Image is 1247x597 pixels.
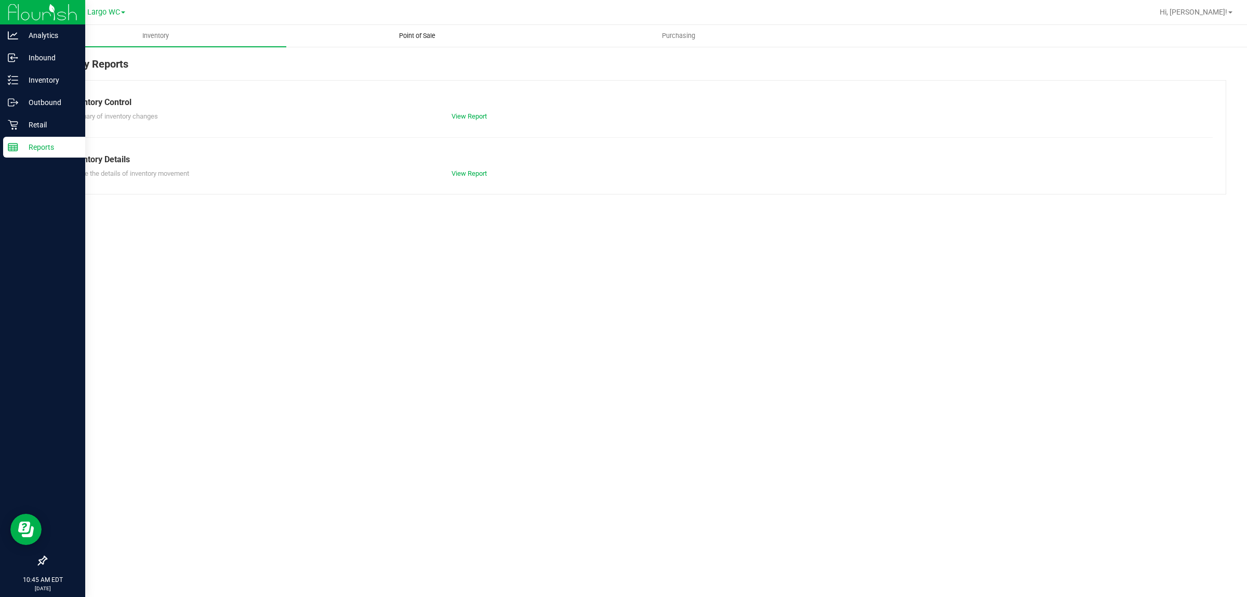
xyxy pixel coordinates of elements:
span: Hi, [PERSON_NAME]! [1160,8,1227,16]
a: View Report [452,170,487,177]
p: Inventory [18,74,81,86]
p: [DATE] [5,585,81,592]
p: Analytics [18,29,81,42]
inline-svg: Reports [8,142,18,152]
span: Summary of inventory changes [67,112,158,120]
span: Explore the details of inventory movement [67,170,189,177]
span: Largo WC [87,8,120,17]
inline-svg: Inventory [8,75,18,85]
a: View Report [452,112,487,120]
p: Outbound [18,96,81,109]
iframe: Resource center [10,514,42,545]
p: 10:45 AM EDT [5,575,81,585]
inline-svg: Inbound [8,53,18,63]
inline-svg: Analytics [8,30,18,41]
a: Purchasing [548,25,809,47]
span: Purchasing [648,31,709,41]
inline-svg: Outbound [8,97,18,108]
inline-svg: Retail [8,120,18,130]
span: Point of Sale [385,31,449,41]
div: Inventory Details [67,153,1205,166]
div: Inventory Reports [46,56,1226,80]
p: Inbound [18,51,81,64]
div: Inventory Control [67,96,1205,109]
p: Reports [18,141,81,153]
p: Retail [18,119,81,131]
span: Inventory [128,31,183,41]
a: Point of Sale [286,25,548,47]
a: Inventory [25,25,286,47]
